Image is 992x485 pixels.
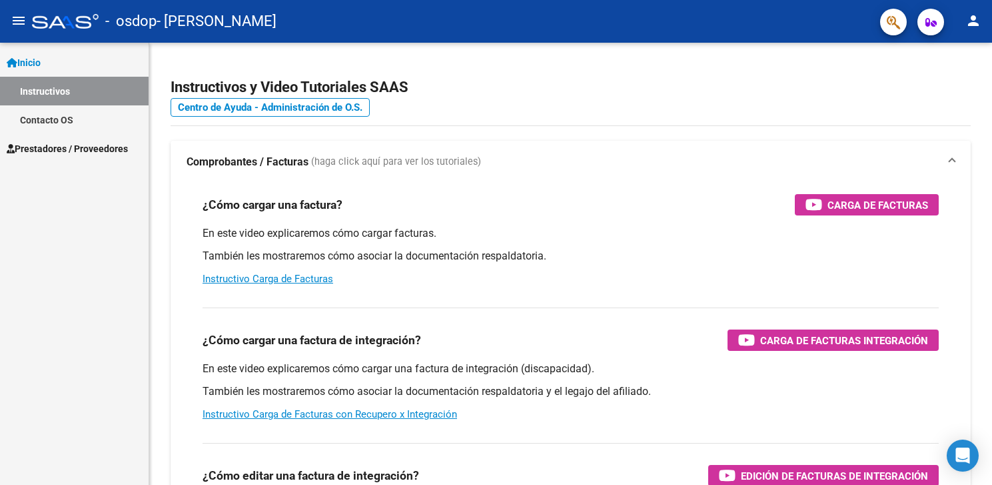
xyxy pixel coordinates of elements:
button: Carga de Facturas Integración [728,330,939,351]
button: Carga de Facturas [795,194,939,215]
span: Carga de Facturas Integración [760,332,928,349]
mat-expansion-panel-header: Comprobantes / Facturas (haga click aquí para ver los tutoriales) [171,141,971,183]
p: En este video explicaremos cómo cargar facturas. [203,226,939,241]
span: (haga click aquí para ver los tutoriales) [311,155,481,169]
mat-icon: menu [11,13,27,29]
span: Prestadores / Proveedores [7,141,128,156]
p: También les mostraremos cómo asociar la documentación respaldatoria y el legajo del afiliado. [203,384,939,399]
a: Centro de Ayuda - Administración de O.S. [171,98,370,117]
span: Inicio [7,55,41,70]
p: También les mostraremos cómo asociar la documentación respaldatoria. [203,249,939,264]
a: Instructivo Carga de Facturas [203,273,333,285]
span: - [PERSON_NAME] [157,7,276,36]
span: Edición de Facturas de integración [741,468,928,484]
mat-icon: person [965,13,981,29]
h3: ¿Cómo editar una factura de integración? [203,466,419,485]
span: Carga de Facturas [827,197,928,213]
div: Open Intercom Messenger [947,440,979,472]
span: - osdop [105,7,157,36]
h2: Instructivos y Video Tutoriales SAAS [171,75,971,100]
h3: ¿Cómo cargar una factura de integración? [203,331,421,350]
strong: Comprobantes / Facturas [187,155,308,169]
h3: ¿Cómo cargar una factura? [203,195,342,214]
a: Instructivo Carga de Facturas con Recupero x Integración [203,408,457,420]
p: En este video explicaremos cómo cargar una factura de integración (discapacidad). [203,362,939,376]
